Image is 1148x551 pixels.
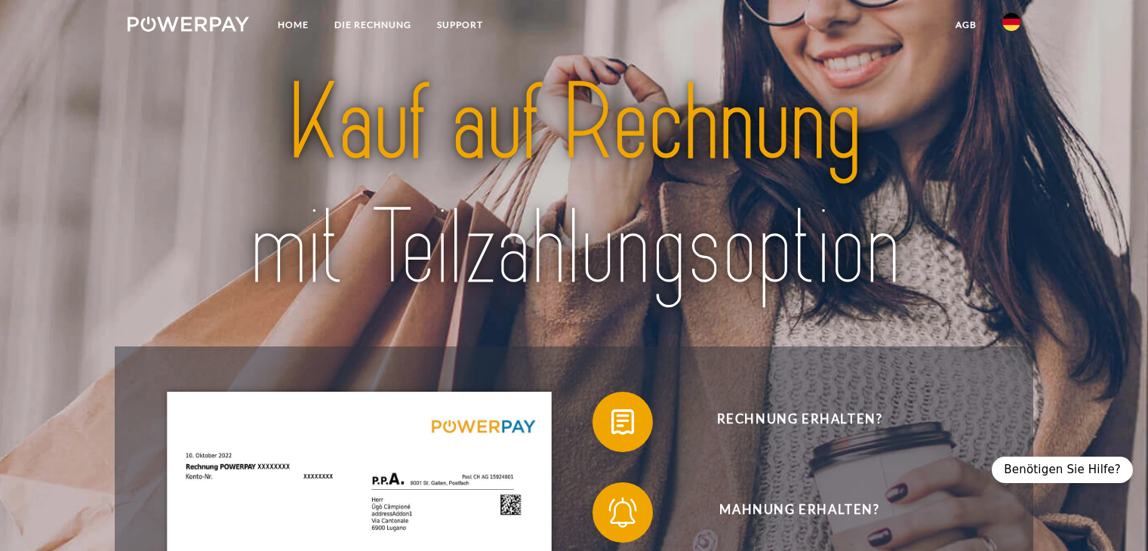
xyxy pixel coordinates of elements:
button: Rechnung erhalten? [592,392,985,452]
img: de [1002,13,1020,31]
div: Benötigen Sie Hilfe? [992,457,1133,483]
span: Mahnung erhalten? [614,482,984,543]
span: Rechnung erhalten? [614,392,984,452]
a: Home [265,11,322,38]
a: agb [943,11,989,38]
img: qb_bill.svg [604,403,642,441]
a: DIE RECHNUNG [322,11,424,38]
img: qb_bell.svg [604,494,642,531]
a: SUPPORT [424,11,496,38]
img: title-powerpay_de.svg [171,55,976,317]
img: logo-powerpay-white.svg [128,17,249,32]
button: Mahnung erhalten? [592,482,985,543]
